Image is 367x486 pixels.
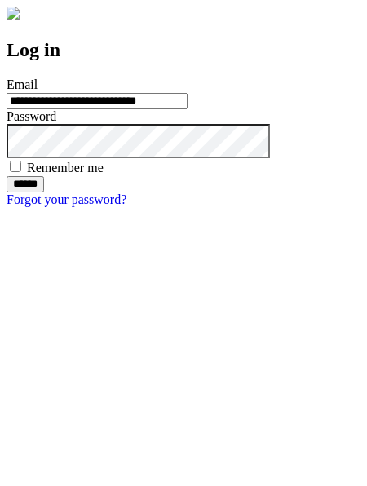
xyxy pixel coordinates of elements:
[27,161,104,175] label: Remember me
[7,39,360,61] h2: Log in
[7,7,20,20] img: logo-4e3dc11c47720685a147b03b5a06dd966a58ff35d612b21f08c02c0306f2b779.png
[7,109,56,123] label: Password
[7,77,38,91] label: Email
[7,192,126,206] a: Forgot your password?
